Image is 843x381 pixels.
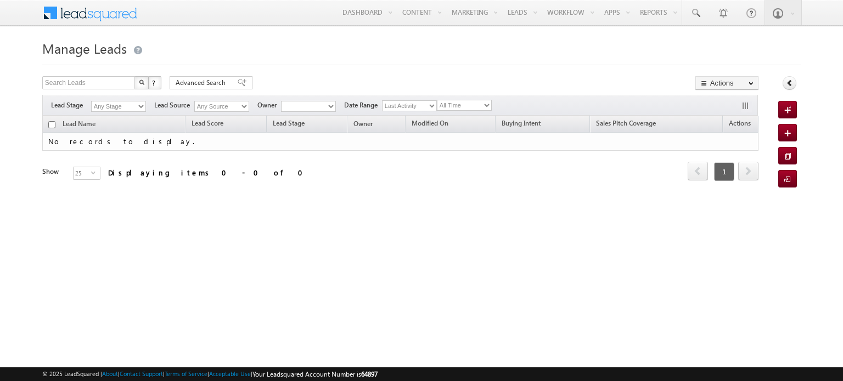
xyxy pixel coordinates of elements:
span: next [738,162,758,180]
span: 1 [714,162,734,181]
a: Terms of Service [165,370,207,377]
span: Advanced Search [176,78,229,88]
a: Buying Intent [496,117,546,132]
td: No records to display. [42,133,758,151]
span: Manage Leads [42,39,127,57]
a: Lead Stage [267,117,310,132]
button: Actions [695,76,758,90]
button: ? [148,76,161,89]
span: Lead Source [154,100,194,110]
input: Check all records [48,121,55,128]
span: prev [688,162,708,180]
a: Sales Pitch Coverage [591,117,661,132]
img: Search [139,79,144,85]
span: 64897 [361,370,378,378]
div: Show [42,167,64,177]
span: Lead Score [192,119,223,127]
span: Sales Pitch Coverage [596,119,656,127]
span: Owner [257,100,281,110]
span: Modified On [412,119,448,127]
span: Your Leadsquared Account Number is [252,370,378,378]
a: Lead Score [186,117,229,132]
span: Lead Stage [273,119,305,127]
a: Modified On [406,117,454,132]
span: Buying Intent [502,119,541,127]
span: select [91,170,100,175]
a: Lead Name [57,118,101,132]
span: Date Range [344,100,382,110]
span: Actions [723,117,756,132]
span: 25 [74,167,91,179]
span: Lead Stage [51,100,91,110]
a: About [102,370,118,377]
span: Owner [353,120,373,128]
a: Acceptable Use [209,370,251,377]
a: Contact Support [120,370,163,377]
a: next [738,163,758,180]
div: Displaying items 0 - 0 of 0 [108,166,310,179]
span: ? [152,78,157,87]
span: © 2025 LeadSquared | | | | | [42,369,378,379]
a: prev [688,163,708,180]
